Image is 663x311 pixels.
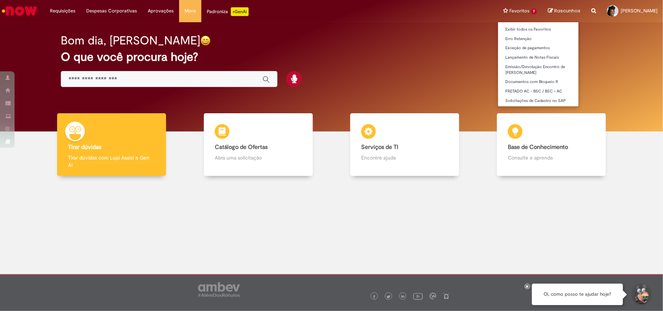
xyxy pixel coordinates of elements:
a: Serviços de TI Encontre ajuda [332,113,478,176]
img: happy-face.png [200,35,211,46]
a: Lançamento de Notas Fiscais [498,54,579,62]
img: logo_footer_ambev_rotulo_gray.png [198,282,240,297]
p: Encontre ajuda [361,154,448,161]
a: Catálogo de Ofertas Abra uma solicitação [185,113,332,176]
img: logo_footer_linkedin.png [401,295,405,299]
span: More [185,7,196,15]
img: logo_footer_twitter.png [387,295,390,299]
b: Tirar dúvidas [68,143,101,151]
a: Documentos com Bloqueio R [498,78,579,86]
span: Aprovações [148,7,174,15]
a: Rascunhos [548,8,580,15]
span: [PERSON_NAME] [621,8,658,14]
a: Exceção de pagamentos [498,44,579,52]
p: Consulte e aprenda [508,154,595,161]
img: ServiceNow [1,4,38,18]
a: Base de Conhecimento Consulte e aprenda [478,113,625,176]
a: Tirar dúvidas Tirar dúvidas com Lupi Assist e Gen Ai [38,113,185,176]
img: logo_footer_workplace.png [430,293,436,299]
span: Favoritos [509,7,529,15]
b: Serviços de TI [361,143,398,151]
div: Oi, como posso te ajudar hoje? [532,284,623,305]
button: Iniciar Conversa de Suporte [630,284,652,306]
h2: O que você procura hoje? [61,51,602,63]
span: Rascunhos [554,7,580,14]
div: Padroniza [207,7,249,16]
b: Catálogo de Ofertas [215,143,268,151]
a: Solicitações de Cadastro no SAP [498,97,579,105]
img: logo_footer_facebook.png [372,295,376,299]
p: +GenAi [231,7,249,16]
img: logo_footer_youtube.png [413,291,423,301]
span: Despesas Corporativas [86,7,137,15]
span: 7 [531,8,537,15]
img: logo_footer_naosei.png [443,293,450,299]
a: FRETADO AC - BSC / BSC – AC [498,87,579,95]
p: Tirar dúvidas com Lupi Assist e Gen Ai [68,154,155,169]
ul: Favoritos [498,22,579,107]
b: Base de Conhecimento [508,143,568,151]
a: Exibir todos os Favoritos [498,25,579,34]
a: Erro Retenção [498,35,579,43]
span: Requisições [50,7,75,15]
p: Abra uma solicitação [215,154,302,161]
a: Emissão/Devolução Encontro de [PERSON_NAME] [498,63,579,76]
h2: Bom dia, [PERSON_NAME] [61,34,200,47]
